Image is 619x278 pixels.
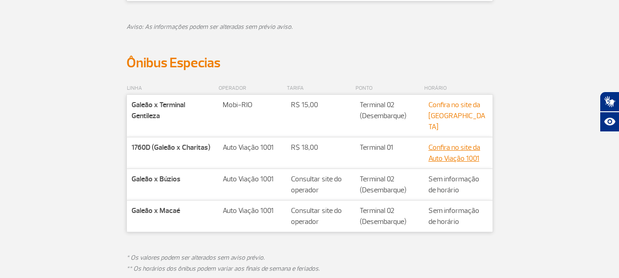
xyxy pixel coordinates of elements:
p: R$ 15,00 [291,99,351,110]
p: Auto Viação 1001 [223,142,282,153]
p: OPERADOR [219,83,286,94]
p: Auto Viação 1001 [223,174,282,185]
p: LINHA [127,83,218,94]
strong: Galeão x Terminal Gentileza [131,100,185,120]
strong: 1760D (Galeão x Charitas) [131,143,210,152]
p: Mobi-RIO [223,99,282,110]
div: Plugin de acessibilidade da Hand Talk. [600,92,619,132]
p: Consultar site do operador [291,205,351,227]
p: Consultar site do operador [291,174,351,196]
button: Abrir recursos assistivos. [600,112,619,132]
td: Terminal 02 (Desembarque) [355,201,424,232]
p: R$ 18,00 [291,142,351,153]
p: Auto Viação 1001 [223,205,282,216]
button: Abrir tradutor de língua de sinais. [600,92,619,112]
p: Sem informação de horário [428,174,488,196]
strong: Galeão x Macaé [131,206,180,215]
a: Confira no site da [GEOGRAPHIC_DATA] [428,100,485,131]
p: TARIFA [287,83,355,94]
a: Confira no site da Auto Viação 1001 [428,143,480,163]
h2: Ônibus Especias [126,55,493,71]
em: * Os valores podem ser alterados sem aviso prévio. ** Os horários dos ônibus podem variar aos fin... [126,254,320,273]
th: PONTO [355,82,424,95]
strong: Galeão x Búzios [131,174,181,184]
em: Aviso: As informações podem ser alteradas sem prévio aviso. [126,23,293,31]
td: Terminal 01 [355,137,424,169]
td: Terminal 02 (Desembarque) [355,169,424,201]
p: Sem informação de horário [428,205,488,227]
td: Terminal 02 (Desembarque) [355,95,424,137]
p: HORÁRIO [424,83,492,94]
